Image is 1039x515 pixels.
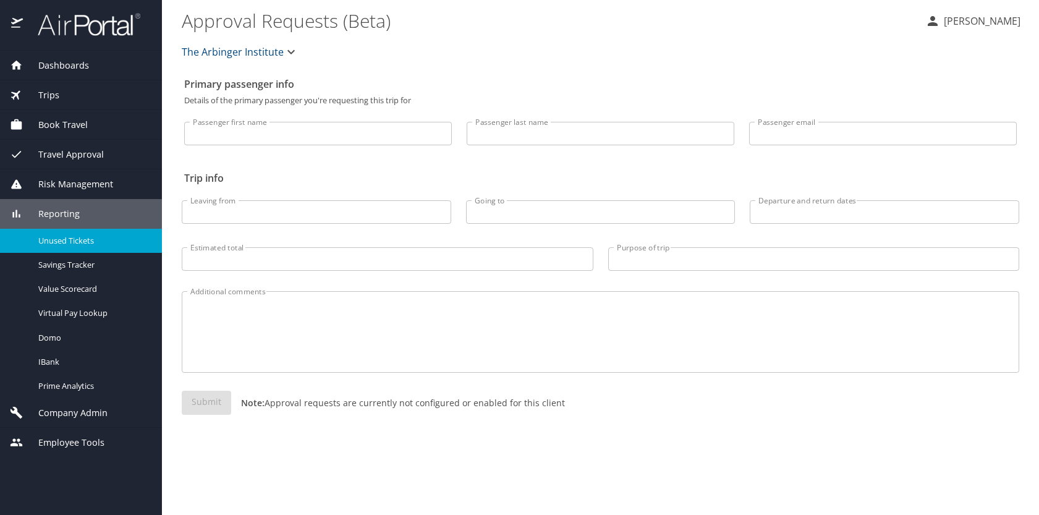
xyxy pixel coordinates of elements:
span: Unused Tickets [38,235,147,247]
h1: Approval Requests (Beta) [182,1,915,40]
img: airportal-logo.png [24,12,140,36]
p: Details of the primary passenger you're requesting this trip for [184,96,1017,104]
span: Domo [38,332,147,344]
p: [PERSON_NAME] [940,14,1020,28]
span: The Arbinger Institute [182,43,284,61]
span: Travel Approval [23,148,104,161]
button: The Arbinger Institute [177,40,303,64]
span: Trips [23,88,59,102]
h2: Primary passenger info [184,74,1017,94]
span: Dashboards [23,59,89,72]
p: Approval requests are currently not configured or enabled for this client [231,396,565,409]
button: [PERSON_NAME] [920,10,1025,32]
span: Risk Management [23,177,113,191]
span: Prime Analytics [38,380,147,392]
span: Value Scorecard [38,283,147,295]
span: Reporting [23,207,80,221]
img: icon-airportal.png [11,12,24,36]
span: Virtual Pay Lookup [38,307,147,319]
span: IBank [38,356,147,368]
span: Company Admin [23,406,108,420]
span: Book Travel [23,118,88,132]
span: Employee Tools [23,436,104,449]
h2: Trip info [184,168,1017,188]
span: Savings Tracker [38,259,147,271]
strong: Note: [241,397,265,409]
